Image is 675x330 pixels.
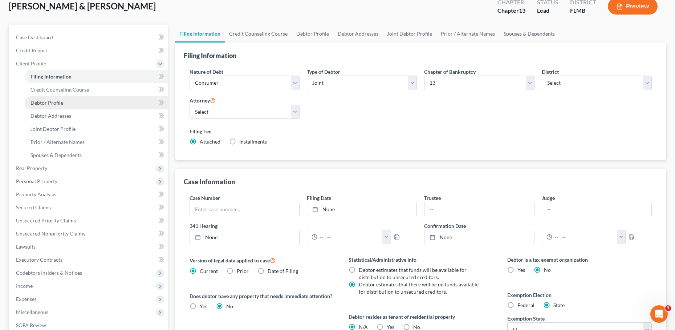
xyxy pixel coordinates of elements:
[25,96,168,109] a: Debtor Profile
[184,51,236,60] div: Filing Information
[25,136,168,149] a: Prior / Alternate Names
[420,222,655,230] label: Confirmation Date
[359,324,368,330] span: N/A
[517,267,525,273] span: Yes
[225,25,292,43] a: Credit Counseling Course
[31,100,63,106] span: Debtor Profile
[570,7,596,15] div: FLMB
[10,227,168,240] a: Unsecured Nonpriority Claims
[317,230,382,244] input: -- : --
[542,194,555,202] label: Judge
[190,68,223,76] label: Nature of Debt
[542,202,651,216] input: --
[424,194,441,202] label: Trustee
[226,303,233,309] span: No
[333,25,383,43] a: Debtor Addresses
[307,202,416,216] a: None
[359,267,467,280] span: Debtor estimates that funds will be available for distribution to unsecured creditors.
[268,268,298,274] span: Date of Filing
[200,138,220,145] span: Attached
[31,113,71,119] span: Debtor Addresses
[650,305,668,323] iframe: Intercom live chat
[16,191,56,197] span: Property Analysis
[16,322,46,328] span: SOFA Review
[200,303,207,309] span: Yes
[507,256,652,263] label: Debtor is a tax exempt organization
[349,256,493,263] label: Statistical/Administrative Info
[190,230,299,244] a: None
[10,253,168,266] a: Executory Contracts
[497,7,525,15] div: Chapter
[25,122,168,136] a: Joint Debtor Profile
[16,178,57,184] span: Personal Property
[16,204,51,210] span: Secured Claims
[413,324,420,330] span: No
[359,281,479,295] span: Debtor estimates that there will be no funds available for distribution to unsecured creditors.
[499,25,559,43] a: Spouses & Dependents
[383,25,436,43] a: Joint Debtor Profile
[424,202,534,216] input: --
[190,202,299,216] input: Enter case number...
[190,128,652,135] label: Filing Fee
[16,296,37,302] span: Expenses
[190,96,216,105] label: Attorney
[307,68,340,76] label: Type of Debtor
[10,240,168,253] a: Lawsuits
[552,230,617,244] input: -- : --
[542,68,559,76] label: District
[31,126,76,132] span: Joint Debtor Profile
[16,257,62,263] span: Executory Contracts
[665,305,671,311] span: 3
[10,214,168,227] a: Unsecured Priority Claims
[237,268,249,274] span: Prior
[190,194,220,202] label: Case Number
[307,194,331,202] label: Filing Date
[517,302,534,308] span: Federal
[10,44,168,57] a: Credit Report
[537,7,558,15] div: Lead
[349,313,493,321] label: Debtor resides as tenant of residential property
[25,149,168,162] a: Spouses & Dependents
[436,25,499,43] a: Prior / Alternate Names
[31,73,72,80] span: Filing Information
[507,315,545,322] label: Exemption State
[16,217,76,224] span: Unsecured Priority Claims
[519,7,525,14] span: 13
[553,302,565,308] span: State
[25,109,168,122] a: Debtor Addresses
[31,86,89,93] span: Credit Counseling Course
[424,68,476,76] label: Chapter of Bankruptcy
[292,25,333,43] a: Debtor Profile
[190,292,334,300] label: Does debtor have any property that needs immediate attention?
[16,283,33,289] span: Income
[186,222,421,230] label: 341 Hearing
[424,230,534,244] a: None
[25,70,168,83] a: Filing Information
[200,268,218,274] span: Current
[387,324,394,330] span: Yes
[190,256,334,265] label: Version of legal data applied to case
[25,83,168,96] a: Credit Counseling Course
[16,34,53,40] span: Case Dashboard
[16,47,47,53] span: Credit Report
[239,138,267,145] span: Installments
[31,152,82,158] span: Spouses & Dependents
[16,244,36,250] span: Lawsuits
[10,188,168,201] a: Property Analysis
[16,270,82,276] span: Codebtors Insiders & Notices
[9,1,156,11] span: [PERSON_NAME] & [PERSON_NAME]
[544,267,551,273] span: No
[31,139,85,145] span: Prior / Alternate Names
[16,60,46,67] span: Client Profile
[175,25,225,43] a: Filing Information
[16,309,48,315] span: Miscellaneous
[10,31,168,44] a: Case Dashboard
[16,230,85,237] span: Unsecured Nonpriority Claims
[507,291,652,299] label: Exemption Election
[10,201,168,214] a: Secured Claims
[184,177,235,186] div: Case Information
[16,165,47,171] span: Real Property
